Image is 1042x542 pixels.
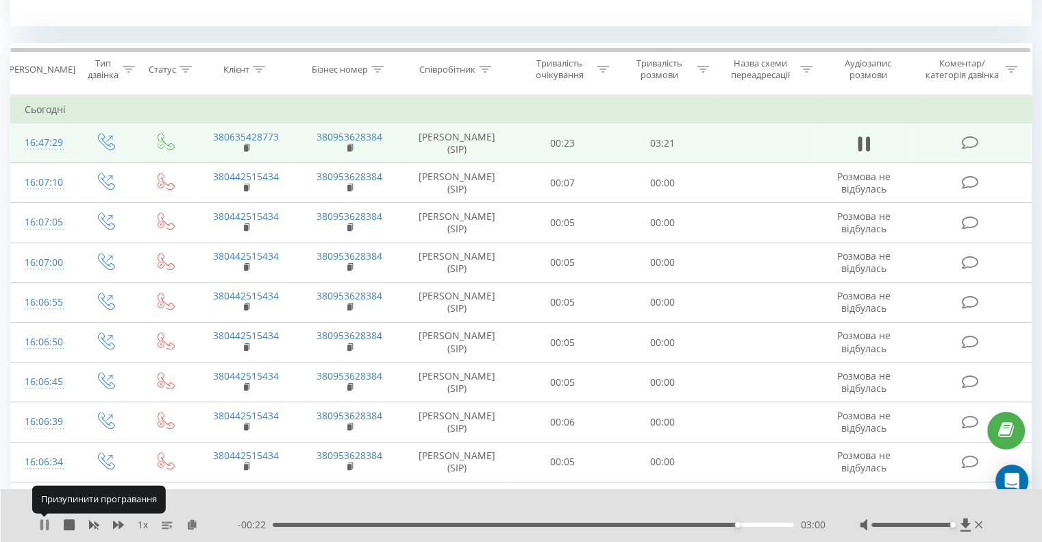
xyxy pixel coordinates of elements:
a: 380953628384 [317,210,382,223]
div: 16:07:00 [25,249,61,276]
div: 16:06:45 [25,369,61,395]
td: 00:23 [513,123,612,163]
div: 16:07:05 [25,209,61,236]
span: - 00:22 [238,518,273,532]
td: 00:05 [513,243,612,282]
td: 00:00 [612,362,712,402]
a: 380953628384 [317,130,382,143]
td: 00:05 [513,362,612,402]
div: 16:06:55 [25,289,61,316]
div: 16:07:10 [25,169,61,196]
td: 00:06 [513,402,612,442]
td: [PERSON_NAME] (SIP) [401,123,513,163]
td: [PERSON_NAME] (SIP) [401,243,513,282]
td: [PERSON_NAME] (SIP) [401,442,513,482]
div: Коментар/категорія дзвінка [921,58,1002,81]
td: 00:05 [513,203,612,243]
span: 03:00 [801,518,826,532]
div: 16:06:39 [25,408,61,435]
td: 00:00 [612,442,712,482]
span: 1 x [138,518,148,532]
a: 380953628384 [317,289,382,302]
a: 380442515434 [213,170,279,183]
span: Розмова не відбулась [837,210,891,235]
div: Тип дзвінка [86,58,119,81]
td: 00:00 [612,402,712,442]
span: Розмова не відбулась [837,249,891,275]
td: 00:07 [513,482,612,521]
div: Співробітник [419,64,475,75]
td: [PERSON_NAME] (SIP) [401,163,513,203]
span: Розмова не відбулась [837,170,891,195]
span: Розмова не відбулась [837,449,891,474]
a: 380442515434 [213,329,279,342]
a: 380953628384 [317,249,382,262]
a: 380953628384 [317,369,382,382]
div: 16:06:27 [25,489,61,515]
td: [PERSON_NAME] (SIP) [401,362,513,402]
div: Призупинити програвання [32,486,166,513]
td: 00:00 [612,282,712,322]
a: 380953628384 [317,409,382,422]
td: 00:00 [612,243,712,282]
a: 380442515434 [213,449,279,462]
div: Accessibility label [735,522,741,528]
span: Розмова не відбулась [837,409,891,434]
td: 00:00 [612,203,712,243]
a: 380953628384 [317,329,382,342]
a: 380442515434 [213,289,279,302]
span: Розмова не відбулась [837,289,891,315]
td: 03:21 [612,123,712,163]
td: 00:05 [513,282,612,322]
td: 00:05 [513,442,612,482]
a: 380953628384 [317,449,382,462]
div: 16:06:50 [25,329,61,356]
span: Розмова не відбулась [837,329,891,354]
td: 00:05 [513,323,612,362]
a: 380635428773 [213,130,279,143]
div: Назва схеми переадресації [725,58,797,81]
div: [PERSON_NAME] [6,64,75,75]
div: 16:47:29 [25,130,61,156]
td: [PERSON_NAME] (SIP) [401,323,513,362]
div: Open Intercom Messenger [995,465,1028,497]
td: 00:07 [513,163,612,203]
div: Клієнт [223,64,249,75]
td: [PERSON_NAME] (SIP) [401,282,513,322]
td: Сьогодні [11,96,1032,123]
td: [PERSON_NAME] (SIP) [401,402,513,442]
td: [PERSON_NAME] (SIP) [401,482,513,521]
div: Тривалість розмови [625,58,693,81]
a: 380442515434 [213,249,279,262]
td: 00:00 [612,163,712,203]
div: Accessibility label [950,522,955,528]
td: 00:00 [612,482,712,521]
a: 380442515434 [213,369,279,382]
div: Статус [149,64,176,75]
a: 380442515434 [213,210,279,223]
a: 380953628384 [317,170,382,183]
div: Бізнес номер [312,64,368,75]
div: Аудіозапис розмови [828,58,908,81]
span: Розмова не відбулась [837,369,891,395]
a: 380442515434 [213,409,279,422]
td: 00:00 [612,323,712,362]
td: [PERSON_NAME] (SIP) [401,203,513,243]
div: Тривалість очікування [525,58,594,81]
div: 16:06:34 [25,449,61,476]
